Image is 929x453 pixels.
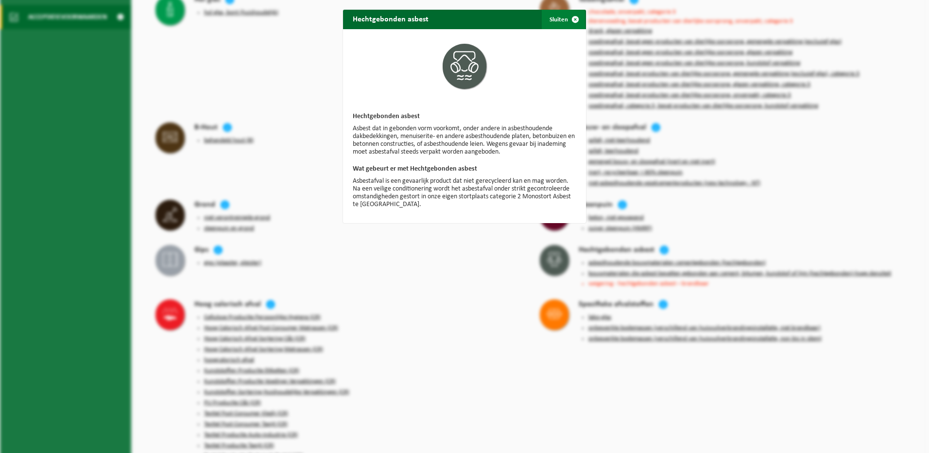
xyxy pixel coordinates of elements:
[353,166,576,173] h3: Wat gebeurt er met Hechtgebonden asbest
[542,10,585,29] button: Sluiten
[343,10,438,28] h2: Hechtgebonden asbest
[353,113,576,120] h3: Hechtgebonden asbest
[353,177,576,209] p: Asbestafval is een gevaarlijk product dat niet gerecycleerd kan en mag worden. Na een veilige con...
[353,125,576,156] p: Asbest dat in gebonden vorm voorkomt, onder andere in asbesthoudende dakbedekkingen, menuiserite-...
